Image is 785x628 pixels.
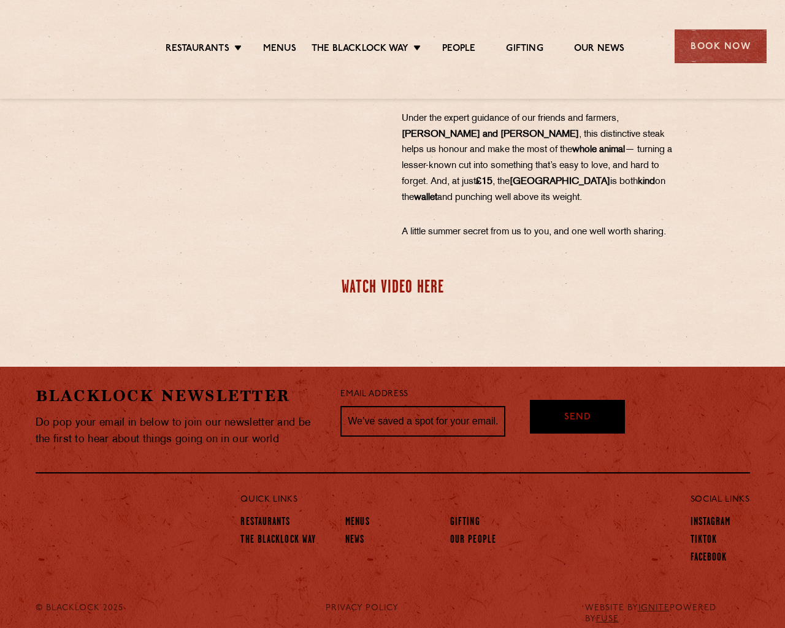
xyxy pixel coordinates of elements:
b: [PERSON_NAME] and [PERSON_NAME] [402,130,579,139]
a: The Blacklock Way [312,43,408,55]
label: Email Address [340,388,408,402]
a: The Blacklock Way [240,534,316,546]
a: Facebook [691,552,727,564]
b: kind [638,177,655,186]
a: FUSE [596,615,619,624]
a: TikTok [691,534,718,546]
b: whole animal [572,145,625,155]
span: A little summer secret from us to you, and one well worth sharing. [402,228,666,237]
span: Under the expert guidance of our friends and farmers, [402,114,619,123]
a: WATCH VIDEO HERE [342,280,444,296]
a: News [345,534,364,546]
b: [GEOGRAPHIC_DATA] [510,177,610,186]
span: and punching well above its weight. [437,193,582,202]
div: Book Now [675,29,767,63]
a: PRIVACY POLICY [326,603,399,614]
h2: Blacklock Newsletter [36,385,323,407]
span: is both [610,177,638,186]
div: © Blacklock 2025 [26,603,148,625]
span: , the [492,177,510,186]
a: Our People [450,534,496,546]
a: Instagram [691,516,731,529]
p: Quick Links [240,492,649,508]
span: — turning a lesser-known cut into something that’s easy to love, and hard to forget. And, at just [402,145,672,186]
a: Our News [574,43,625,55]
span: Send [564,411,591,425]
img: svg%3E [583,540,633,574]
b: £15 [476,177,492,186]
div: WEBSITE BY POWERED BY [576,603,759,625]
a: Gifting [450,516,480,529]
a: Restaurants [166,43,229,55]
a: IGNITE [638,603,670,613]
a: Menus [263,43,296,55]
a: Menus [345,516,370,529]
img: svg%3E [635,548,674,574]
b: wallet [414,193,437,202]
a: Gifting [506,43,543,55]
a: Restaurants [240,516,290,529]
input: We’ve saved a spot for your email... [340,406,505,437]
img: svg%3E [36,492,158,573]
p: Do pop your email in below to join our newsletter and be the first to hear about things going on ... [36,415,323,448]
p: Social Links [691,492,750,508]
img: svg%3E [18,12,121,80]
a: People [442,43,475,55]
